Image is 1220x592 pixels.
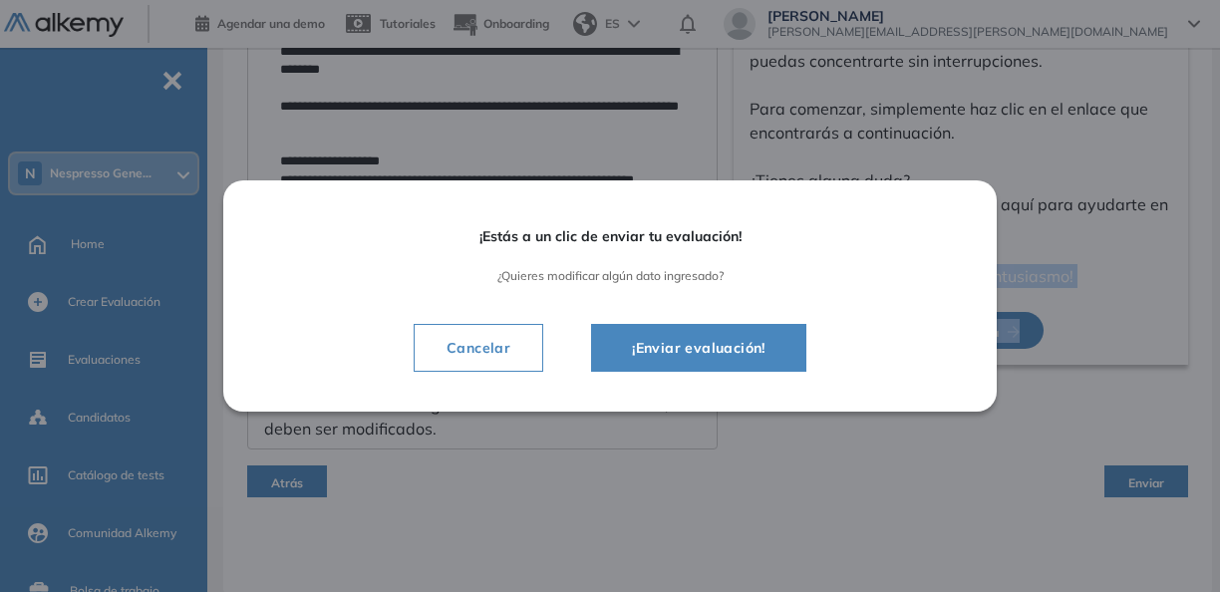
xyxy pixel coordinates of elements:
span: ¡Enviar evaluación! [616,336,781,360]
span: Cancelar [431,336,526,360]
span: ¡Estás a un clic de enviar tu evaluación! [279,228,941,245]
span: ¿Quieres modificar algún dato ingresado? [279,269,941,283]
button: ¡Enviar evaluación! [591,324,806,372]
button: Cancelar [414,324,543,372]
